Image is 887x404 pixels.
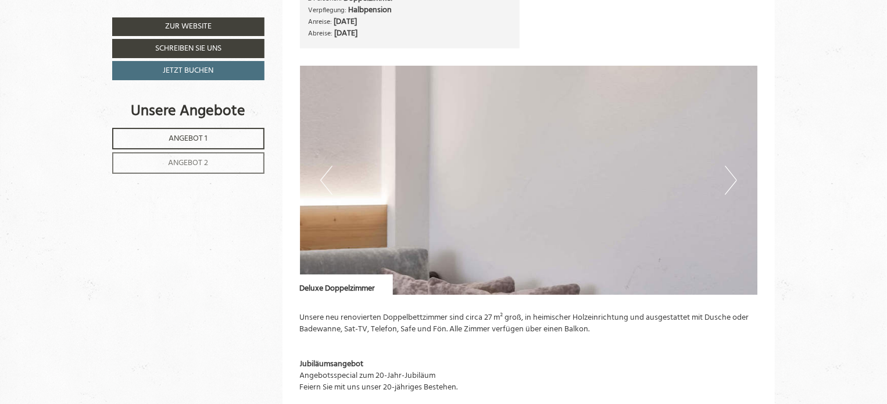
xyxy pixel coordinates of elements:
div: Unsere Angebote [112,101,264,122]
a: Schreiben Sie uns [112,39,264,58]
p: Unsere neu renovierten Doppelbettzimmer sind circa 27 m² groß, in heimischer Holzeinrichtung und ... [300,312,758,335]
button: Previous [320,166,332,195]
a: Jetzt buchen [112,61,264,80]
small: Anreise: [309,16,332,27]
b: [DATE] [334,15,357,28]
span: Angebot 2 [169,156,209,170]
b: [DATE] [335,27,358,40]
div: Angebotsspecial zum 20-Jahr-Jubiläum Feiern Sie mit uns unser 20-jähriges Bestehen. [300,370,758,394]
div: Deluxe Doppelzimmer [300,274,393,295]
div: Jubiläumsangebot [300,359,758,370]
span: Angebot 1 [169,132,208,145]
b: Halbpension [349,3,392,17]
a: Zur Website [112,17,264,36]
img: image [300,66,758,295]
small: Abreise: [309,28,333,39]
small: Verpflegung: [309,5,347,16]
button: Next [725,166,737,195]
